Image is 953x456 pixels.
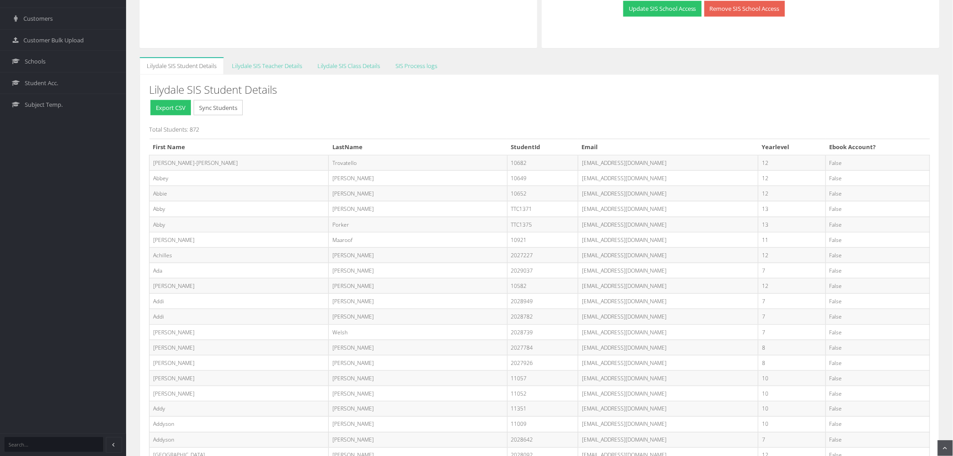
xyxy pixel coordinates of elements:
[578,171,758,186] td: [EMAIL_ADDRESS][DOMAIN_NAME]
[758,217,826,232] td: 13
[310,57,387,75] a: Lilydale SIS Class Details
[826,217,930,232] td: False
[578,247,758,263] td: [EMAIL_ADDRESS][DOMAIN_NAME]
[507,201,578,217] td: TTC1371
[758,417,826,432] td: 10
[507,432,578,447] td: 2028642
[758,155,826,171] td: 12
[507,232,578,247] td: 10921
[150,309,329,324] td: Addi
[826,324,930,340] td: False
[507,371,578,386] td: 11057
[329,232,507,247] td: Maaroof
[23,36,84,45] span: Customer Bulk Upload
[25,57,45,66] span: Schools
[578,371,758,386] td: [EMAIL_ADDRESS][DOMAIN_NAME]
[507,309,578,324] td: 2028782
[329,217,507,232] td: Porker
[507,294,578,309] td: 2028949
[758,263,826,278] td: 7
[25,100,63,109] span: Subject Temp.
[329,263,507,278] td: [PERSON_NAME]
[758,401,826,417] td: 10
[578,217,758,232] td: [EMAIL_ADDRESS][DOMAIN_NAME]
[507,263,578,278] td: 2029037
[578,355,758,370] td: [EMAIL_ADDRESS][DOMAIN_NAME]
[578,309,758,324] td: [EMAIL_ADDRESS][DOMAIN_NAME]
[25,79,58,87] span: Student Acc.
[150,371,329,386] td: [PERSON_NAME]
[329,401,507,417] td: [PERSON_NAME]
[758,432,826,447] td: 7
[507,171,578,186] td: 10649
[578,386,758,401] td: [EMAIL_ADDRESS][DOMAIN_NAME]
[758,278,826,294] td: 12
[150,417,329,432] td: Addyson
[150,340,329,355] td: [PERSON_NAME]
[329,278,507,294] td: [PERSON_NAME]
[578,232,758,247] td: [EMAIL_ADDRESS][DOMAIN_NAME]
[758,232,826,247] td: 11
[826,201,930,217] td: False
[507,340,578,355] td: 2027784
[578,139,758,155] th: Email
[150,139,329,155] th: First Name
[5,437,103,452] input: Search...
[758,309,826,324] td: 7
[149,84,930,96] h3: Lilydale SIS Student Details
[329,139,507,155] th: LastName
[150,401,329,417] td: Addy
[826,232,930,247] td: False
[578,324,758,340] td: [EMAIL_ADDRESS][DOMAIN_NAME]
[150,324,329,340] td: [PERSON_NAME]
[507,324,578,340] td: 2028739
[329,186,507,201] td: [PERSON_NAME]
[578,201,758,217] td: [EMAIL_ADDRESS][DOMAIN_NAME]
[507,386,578,401] td: 11052
[194,100,243,116] button: Sync Students
[150,100,191,116] button: Export CSV
[758,247,826,263] td: 12
[826,355,930,370] td: False
[329,386,507,401] td: [PERSON_NAME]
[23,14,53,23] span: Customers
[758,201,826,217] td: 13
[758,294,826,309] td: 7
[578,294,758,309] td: [EMAIL_ADDRESS][DOMAIN_NAME]
[150,432,329,447] td: Addyson
[507,139,578,155] th: StudentId
[578,263,758,278] td: [EMAIL_ADDRESS][DOMAIN_NAME]
[578,340,758,355] td: [EMAIL_ADDRESS][DOMAIN_NAME]
[826,340,930,355] td: False
[225,57,309,75] a: Lilydale SIS Teacher Details
[507,401,578,417] td: 11351
[150,355,329,370] td: [PERSON_NAME]
[826,417,930,432] td: False
[758,186,826,201] td: 12
[329,309,507,324] td: [PERSON_NAME]
[826,278,930,294] td: False
[826,247,930,263] td: False
[329,324,507,340] td: Welsh
[150,232,329,247] td: [PERSON_NAME]
[150,171,329,186] td: Abbey
[140,57,224,75] a: Lilydale SIS Student Details
[826,155,930,171] td: False
[329,171,507,186] td: [PERSON_NAME]
[388,57,445,75] a: SIS Process logs
[758,355,826,370] td: 8
[578,186,758,201] td: [EMAIL_ADDRESS][DOMAIN_NAME]
[150,247,329,263] td: Achilles
[826,401,930,417] td: False
[329,371,507,386] td: [PERSON_NAME]
[758,139,826,155] th: Yearlevel
[329,247,507,263] td: [PERSON_NAME]
[329,294,507,309] td: [PERSON_NAME]
[150,186,329,201] td: Abbie
[578,401,758,417] td: [EMAIL_ADDRESS][DOMAIN_NAME]
[329,201,507,217] td: [PERSON_NAME]
[150,263,329,278] td: Ada
[826,186,930,201] td: False
[826,294,930,309] td: False
[578,155,758,171] td: [EMAIL_ADDRESS][DOMAIN_NAME]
